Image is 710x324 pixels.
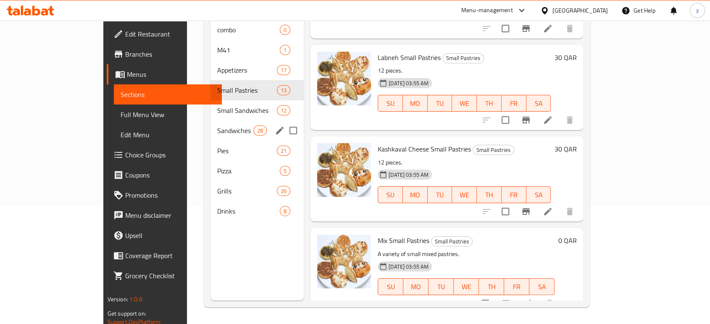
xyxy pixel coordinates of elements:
[403,278,429,295] button: MO
[125,271,215,281] span: Grocery Checklist
[406,97,424,110] span: MO
[530,189,548,201] span: SA
[381,97,400,110] span: SU
[516,201,536,222] button: Branch-specific-item
[457,281,476,293] span: WE
[554,52,576,63] h6: 30 QAR
[456,293,476,314] button: sort-choices
[523,298,533,308] a: Edit menu item
[107,205,222,225] a: Menu disclaimer
[496,293,516,314] button: Branch-specific-item
[455,189,473,201] span: WE
[280,46,290,54] span: 1
[210,80,304,100] div: Small Pastries13
[107,44,222,64] a: Branches
[217,45,280,55] div: M41
[560,18,580,39] button: delete
[317,143,371,197] img: Kashkaval Cheese Small Pastries
[217,206,280,216] div: Drinks
[121,110,215,120] span: Full Menu View
[526,186,551,203] button: SA
[554,143,576,155] h6: 30 QAR
[385,171,432,179] span: [DATE] 03:55 AM
[497,203,514,220] span: Select to update
[127,69,215,79] span: Menus
[217,65,276,75] span: Appetizers
[560,110,580,130] button: delete
[280,166,290,176] div: items
[543,206,553,217] a: Edit menu item
[217,85,276,95] div: Small Pastries
[516,18,536,39] button: Branch-specific-item
[526,95,551,112] button: SA
[543,115,553,125] a: Edit menu item
[107,246,222,266] a: Coverage Report
[210,20,304,40] div: combo0
[210,201,304,221] div: Drinks8
[428,95,452,112] button: TU
[277,147,290,155] span: 21
[431,189,449,201] span: TU
[107,225,222,246] a: Upsell
[121,89,215,99] span: Sections
[114,125,222,145] a: Edit Menu
[502,186,526,203] button: FR
[254,127,266,135] span: 28
[443,53,484,63] span: Small Pastries
[210,16,304,225] nav: Menu sections
[505,97,523,110] span: FR
[125,29,215,39] span: Edit Restaurant
[497,111,514,129] span: Select to update
[107,24,222,44] a: Edit Restaurant
[381,281,400,293] span: SU
[121,130,215,140] span: Edit Menu
[539,293,560,314] button: delete
[217,186,276,196] span: Grills
[378,65,551,76] p: 12 pieces.
[477,95,502,112] button: TH
[277,66,290,74] span: 17
[125,170,215,180] span: Coupons
[125,251,215,261] span: Coverage Report
[277,86,290,94] span: 13
[217,105,276,115] span: Small Sandwiches
[378,278,403,295] button: SU
[378,157,551,168] p: 12 pieces.
[217,125,253,136] span: Sandwiches
[403,186,428,203] button: MO
[114,84,222,105] a: Sections
[442,53,484,63] div: Small Pastries
[505,189,523,201] span: FR
[277,107,290,115] span: 12
[461,5,513,16] div: Menu-management
[480,189,498,201] span: TH
[280,167,290,175] span: 5
[280,206,290,216] div: items
[107,165,222,185] a: Coupons
[560,293,580,314] button: show more
[378,95,403,112] button: SU
[280,26,290,34] span: 0
[406,189,424,201] span: MO
[479,278,504,295] button: TH
[378,143,471,155] span: Kashkaval Cheese Small Pastries
[533,281,551,293] span: SA
[455,97,473,110] span: WE
[502,95,526,112] button: FR
[452,95,477,112] button: WE
[210,40,304,60] div: M411
[477,186,502,203] button: TH
[378,234,429,247] span: Mix Small Pastries
[280,25,290,35] div: items
[107,145,222,165] a: Choice Groups
[317,235,371,288] img: Mix Small Pastries
[429,278,454,295] button: TU
[431,97,449,110] span: TU
[125,150,215,160] span: Choice Groups
[473,145,514,155] span: Small Pastries
[107,64,222,84] a: Menus
[476,295,494,312] span: Select to update
[431,236,473,246] div: Small Pastries
[277,187,290,195] span: 26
